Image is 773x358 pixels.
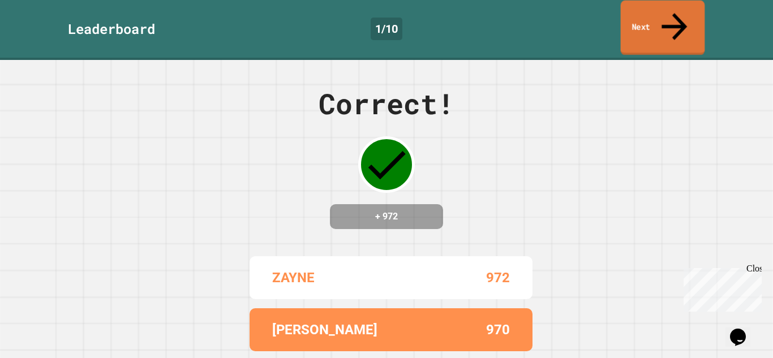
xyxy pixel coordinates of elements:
div: Correct! [319,83,454,125]
p: [PERSON_NAME] [272,320,377,340]
p: 972 [486,268,510,288]
p: 970 [486,320,510,340]
p: ZAYNE [272,268,315,288]
iframe: chat widget [725,313,762,347]
div: Chat with us now!Close [5,5,78,72]
a: Next [621,1,705,55]
iframe: chat widget [679,264,762,312]
h4: + 972 [341,210,432,223]
div: Leaderboard [68,19,155,39]
div: 1 / 10 [371,18,402,40]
